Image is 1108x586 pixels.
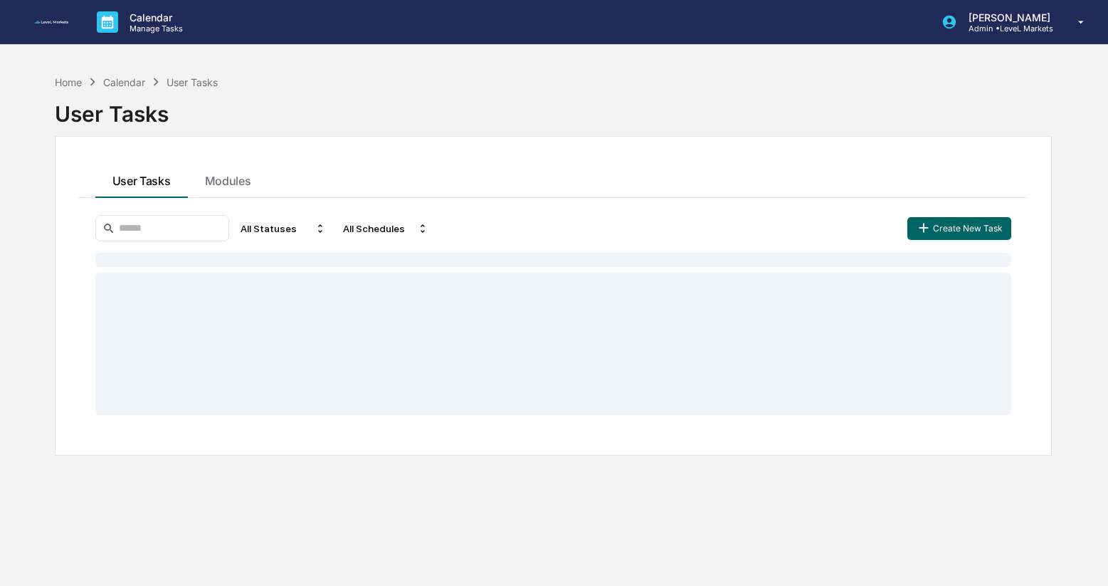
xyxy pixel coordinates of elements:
p: Manage Tasks [118,23,190,33]
div: Home [55,76,82,88]
button: User Tasks [95,159,188,198]
p: [PERSON_NAME] [957,11,1057,23]
div: All Schedules [337,217,434,240]
div: Calendar [103,76,145,88]
button: Modules [188,159,268,198]
div: User Tasks [55,90,1052,127]
p: Calendar [118,11,190,23]
img: logo [34,21,68,24]
p: Admin • LeveL Markets [957,23,1057,33]
button: Create New Task [907,217,1011,240]
div: All Statuses [235,217,332,240]
div: User Tasks [167,76,218,88]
